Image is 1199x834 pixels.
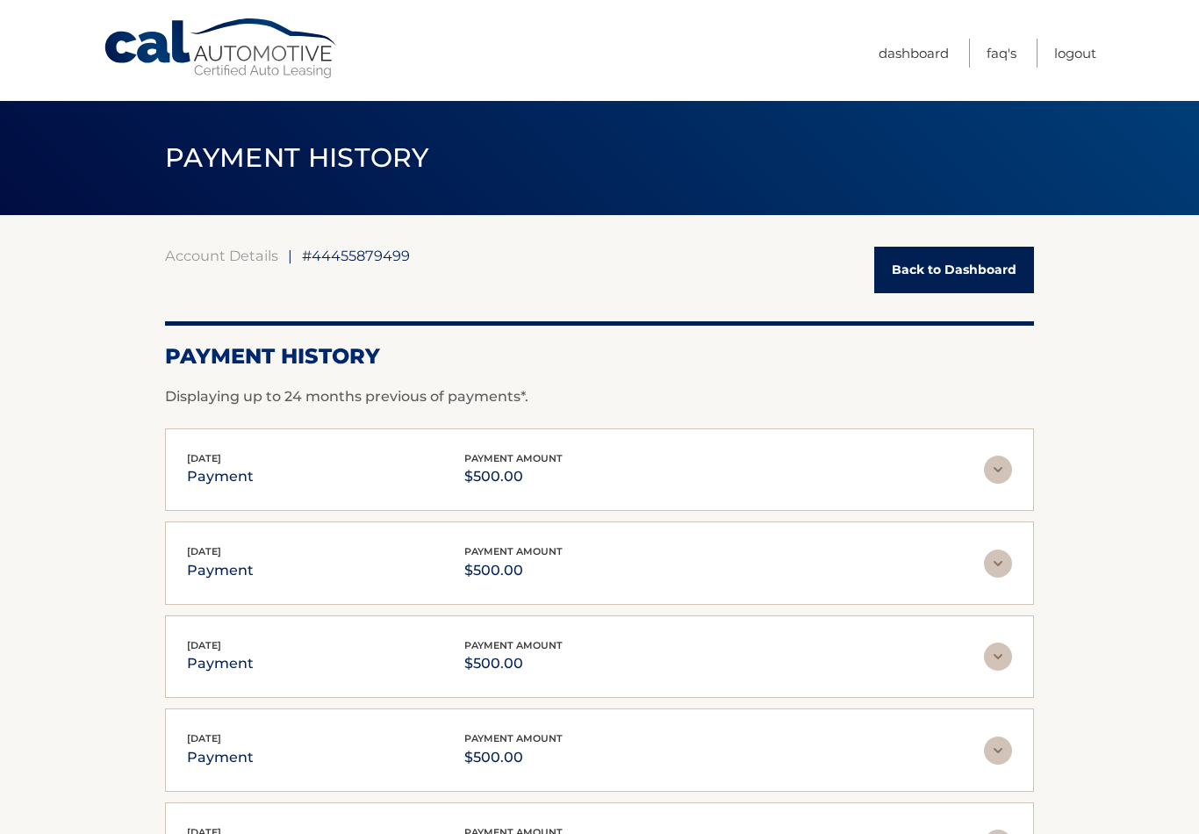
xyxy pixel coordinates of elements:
[187,639,221,651] span: [DATE]
[187,464,254,489] p: payment
[165,343,1034,370] h2: Payment History
[187,732,221,744] span: [DATE]
[464,639,563,651] span: payment amount
[464,545,563,557] span: payment amount
[984,456,1012,484] img: accordion-rest.svg
[165,386,1034,407] p: Displaying up to 24 months previous of payments*.
[165,141,429,174] span: PAYMENT HISTORY
[288,247,292,264] span: |
[984,550,1012,578] img: accordion-rest.svg
[984,737,1012,765] img: accordion-rest.svg
[464,452,563,464] span: payment amount
[464,651,563,676] p: $500.00
[874,247,1034,293] a: Back to Dashboard
[187,558,254,583] p: payment
[187,545,221,557] span: [DATE]
[984,643,1012,671] img: accordion-rest.svg
[1054,39,1096,68] a: Logout
[302,247,410,264] span: #44455879499
[187,452,221,464] span: [DATE]
[187,745,254,770] p: payment
[165,247,278,264] a: Account Details
[879,39,949,68] a: Dashboard
[464,464,563,489] p: $500.00
[464,558,563,583] p: $500.00
[103,18,340,80] a: Cal Automotive
[987,39,1016,68] a: FAQ's
[464,732,563,744] span: payment amount
[464,745,563,770] p: $500.00
[187,651,254,676] p: payment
